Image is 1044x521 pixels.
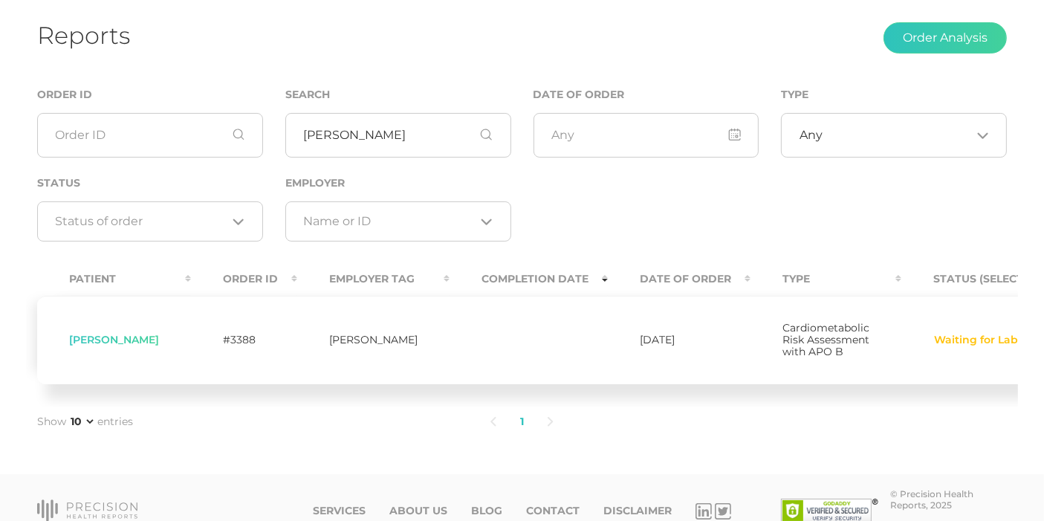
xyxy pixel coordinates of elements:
span: Cardiometabolic Risk Assessment with APO B [782,321,869,358]
label: Order ID [37,88,92,101]
th: Date Of Order : activate to sort column ascending [608,262,750,296]
input: Any [534,113,759,158]
input: First or Last Name [285,113,511,158]
th: Patient : activate to sort column ascending [37,262,191,296]
a: Blog [471,505,502,517]
input: Search for option [303,214,475,229]
label: Date of Order [534,88,625,101]
th: Order ID : activate to sort column ascending [191,262,297,296]
label: Status [37,177,80,190]
td: #3388 [191,296,297,384]
label: Employer [285,177,345,190]
input: Search for option [823,128,971,143]
a: Services [313,505,366,517]
th: Completion Date : activate to sort column ascending [450,262,608,296]
h1: Reports [37,21,130,50]
label: Type [781,88,808,101]
div: Search for option [781,113,1007,158]
a: About Us [389,505,447,517]
span: [PERSON_NAME] [69,333,159,346]
a: Disclaimer [603,505,672,517]
select: Showentries [68,414,96,429]
th: Type : activate to sort column ascending [750,262,901,296]
button: Order Analysis [883,22,1007,54]
input: Order ID [37,113,263,158]
div: Search for option [37,201,263,242]
label: Show entries [37,414,133,430]
td: [DATE] [608,296,750,384]
th: Employer Tag : activate to sort column ascending [297,262,450,296]
input: Search for option [56,214,227,229]
div: Search for option [285,201,511,242]
a: Contact [526,505,580,517]
span: Any [800,128,823,143]
div: © Precision Health Reports, 2025 [890,488,1007,511]
label: Search [285,88,330,101]
td: [PERSON_NAME] [297,296,450,384]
